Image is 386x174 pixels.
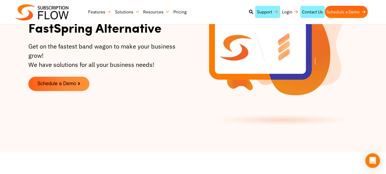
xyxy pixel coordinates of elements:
p: Get on the fastest band wagon to make your business grow! We have solutions for all your business... [28,42,190,69]
span: Schedule a Demo [37,81,76,86]
h1: FastSpring Alternative [28,20,190,36]
a: Support [255,6,280,18]
a: Schedule a Demo [325,6,368,18]
a: Contact Us [300,6,325,18]
div: Open Intercom Messenger [365,153,380,168]
a: Schedule a Demo [28,77,89,91]
a: Solutions [113,6,141,18]
img: Subscriptionflow [15,4,69,20]
a: Resources [141,6,171,18]
a: Pricing [171,6,188,18]
a: Features [86,6,113,18]
a: Login [280,6,300,18]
